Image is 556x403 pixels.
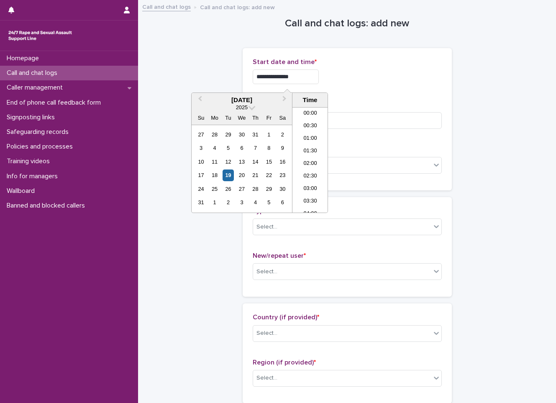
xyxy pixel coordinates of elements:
div: We [236,112,247,123]
button: Next Month [279,94,292,107]
li: 01:30 [292,145,328,158]
div: Choose Wednesday, August 6th, 2025 [236,142,247,154]
div: Choose Thursday, September 4th, 2025 [250,197,261,208]
div: Fr [263,112,274,123]
p: Caller management [3,84,69,92]
div: Choose Saturday, August 16th, 2025 [277,156,288,167]
div: Tu [223,112,234,123]
p: Signposting links [3,113,61,121]
div: Mo [209,112,220,123]
div: Choose Tuesday, September 2nd, 2025 [223,197,234,208]
div: Choose Sunday, August 31st, 2025 [195,197,207,208]
div: Select... [256,329,277,338]
div: Choose Sunday, August 3rd, 2025 [195,142,207,154]
div: month 2025-08 [194,128,289,209]
li: 04:00 [292,208,328,221]
div: Time [295,96,325,104]
a: Call and chat logs [142,2,191,11]
p: Wallboard [3,187,41,195]
div: Choose Thursday, August 28th, 2025 [250,183,261,195]
div: Select... [256,267,277,276]
div: Choose Tuesday, August 12th, 2025 [223,156,234,167]
div: Choose Tuesday, August 5th, 2025 [223,142,234,154]
p: End of phone call feedback form [3,99,108,107]
div: Choose Saturday, August 9th, 2025 [277,142,288,154]
div: Choose Monday, August 4th, 2025 [209,142,220,154]
div: Choose Tuesday, August 26th, 2025 [223,183,234,195]
div: Sa [277,112,288,123]
span: Start date and time [253,59,317,65]
div: Choose Tuesday, July 29th, 2025 [223,129,234,140]
div: Choose Sunday, August 17th, 2025 [195,169,207,181]
span: New/repeat user [253,252,306,259]
p: Homepage [3,54,46,62]
div: Choose Wednesday, July 30th, 2025 [236,129,247,140]
li: 03:30 [292,195,328,208]
div: Choose Friday, August 22nd, 2025 [263,169,274,181]
div: Choose Wednesday, August 27th, 2025 [236,183,247,195]
div: Choose Wednesday, August 20th, 2025 [236,169,247,181]
div: Select... [256,223,277,231]
div: Choose Friday, August 15th, 2025 [263,156,274,167]
div: Choose Monday, September 1st, 2025 [209,197,220,208]
div: Choose Monday, August 18th, 2025 [209,169,220,181]
div: [DATE] [192,96,292,104]
p: Call and chat logs [3,69,64,77]
div: Choose Sunday, July 27th, 2025 [195,129,207,140]
h1: Call and chat logs: add new [243,18,452,30]
div: Choose Saturday, August 23rd, 2025 [277,169,288,181]
p: Call and chat logs: add new [200,2,275,11]
div: Choose Sunday, August 24th, 2025 [195,183,207,195]
div: Choose Wednesday, August 13th, 2025 [236,156,247,167]
div: Choose Monday, July 28th, 2025 [209,129,220,140]
span: Region (if provided) [253,359,316,366]
div: Choose Saturday, September 6th, 2025 [277,197,288,208]
span: Country (if provided) [253,314,319,321]
div: Choose Monday, August 11th, 2025 [209,156,220,167]
button: Previous Month [192,94,206,107]
div: Choose Friday, September 5th, 2025 [263,197,274,208]
div: Choose Saturday, August 2nd, 2025 [277,129,288,140]
div: Choose Monday, August 25th, 2025 [209,183,220,195]
div: Choose Thursday, August 21st, 2025 [250,169,261,181]
div: Choose Thursday, August 7th, 2025 [250,142,261,154]
p: Policies and processes [3,143,79,151]
p: Info for managers [3,172,64,180]
div: Choose Wednesday, September 3rd, 2025 [236,197,247,208]
li: 02:00 [292,158,328,170]
span: 2025 [236,104,248,110]
div: Choose Friday, August 1st, 2025 [263,129,274,140]
li: 02:30 [292,170,328,183]
p: Training videos [3,157,56,165]
li: 03:00 [292,183,328,195]
div: Choose Tuesday, August 19th, 2025 [223,169,234,181]
div: Th [250,112,261,123]
div: Choose Friday, August 29th, 2025 [263,183,274,195]
div: Choose Saturday, August 30th, 2025 [277,183,288,195]
li: 00:00 [292,108,328,120]
div: Choose Thursday, July 31st, 2025 [250,129,261,140]
p: Banned and blocked callers [3,202,92,210]
div: Choose Friday, August 8th, 2025 [263,142,274,154]
div: Select... [256,374,277,382]
div: Choose Thursday, August 14th, 2025 [250,156,261,167]
li: 00:30 [292,120,328,133]
p: Safeguarding records [3,128,75,136]
li: 01:00 [292,133,328,145]
div: Su [195,112,207,123]
img: rhQMoQhaT3yELyF149Cw [7,27,74,44]
div: Choose Sunday, August 10th, 2025 [195,156,207,167]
